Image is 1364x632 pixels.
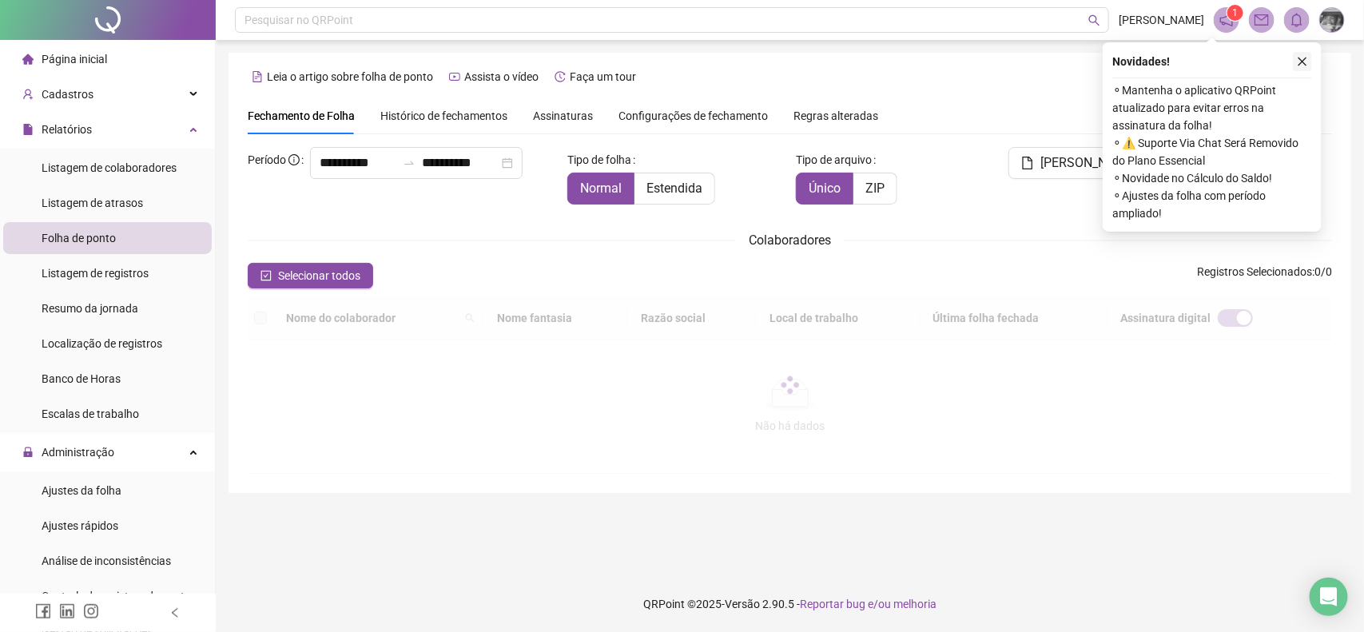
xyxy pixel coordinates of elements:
span: Assinaturas [533,110,593,121]
span: Novidades ! [1112,53,1170,70]
span: Assista o vídeo [464,70,539,83]
span: Análise de inconsistências [42,554,171,567]
span: Cadastros [42,88,93,101]
span: [PERSON_NAME] [1040,153,1136,173]
span: notification [1219,13,1234,27]
span: ⚬ Mantenha o aplicativo QRPoint atualizado para evitar erros na assinatura da folha! [1112,81,1312,134]
span: Regras alteradas [793,110,878,121]
span: Ajustes da folha [42,484,121,497]
span: : 0 / 0 [1197,263,1332,288]
span: file [22,124,34,135]
span: Normal [580,181,622,196]
span: instagram [83,603,99,619]
span: user-add [22,89,34,100]
span: swap-right [403,157,416,169]
span: Banco de Horas [42,372,121,385]
sup: 1 [1227,5,1243,21]
span: file [1021,157,1034,169]
span: Selecionar todos [278,267,360,284]
button: Selecionar todos [248,263,373,288]
span: Tipo de folha [567,151,631,169]
span: file-text [252,71,263,82]
span: Resumo da jornada [42,302,138,315]
span: history [555,71,566,82]
span: Histórico de fechamentos [380,109,507,122]
span: 1 [1233,7,1239,18]
span: Folha de ponto [42,232,116,244]
span: Faça um tour [570,70,636,83]
span: ⚬ Novidade no Cálculo do Saldo! [1112,169,1312,187]
span: search [1088,14,1100,26]
span: Versão [725,598,760,610]
span: Controle de registros de ponto [42,590,191,602]
span: ⚬ ⚠️ Suporte Via Chat Será Removido do Plano Essencial [1112,134,1312,169]
span: Relatórios [42,123,92,136]
span: to [403,157,416,169]
span: lock [22,447,34,458]
footer: QRPoint © 2025 - 2.90.5 - [216,576,1364,632]
span: Reportar bug e/ou melhoria [800,598,937,610]
button: [PERSON_NAME] [1008,147,1149,179]
span: Ajustes rápidos [42,519,118,532]
div: Open Intercom Messenger [1310,578,1348,616]
span: Escalas de trabalho [42,407,139,420]
span: bell [1290,13,1304,27]
span: [PERSON_NAME] [1119,11,1204,29]
span: Leia o artigo sobre folha de ponto [267,70,433,83]
span: left [169,607,181,618]
span: Página inicial [42,53,107,66]
span: Estendida [646,181,702,196]
span: Único [809,181,841,196]
span: youtube [449,71,460,82]
span: Fechamento de Folha [248,109,355,122]
span: close [1297,56,1308,67]
span: home [22,54,34,65]
span: Listagem de atrasos [42,197,143,209]
span: Listagem de colaboradores [42,161,177,174]
span: Listagem de registros [42,267,149,280]
span: info-circle [288,154,300,165]
span: Tipo de arquivo [796,151,872,169]
span: Configurações de fechamento [618,110,768,121]
span: mail [1255,13,1269,27]
span: Localização de registros [42,337,162,350]
span: ⚬ Ajustes da folha com período ampliado! [1112,187,1312,222]
span: check-square [260,270,272,281]
span: facebook [35,603,51,619]
span: Colaboradores [749,233,831,248]
span: linkedin [59,603,75,619]
span: Registros Selecionados [1197,265,1312,278]
span: ZIP [865,181,885,196]
span: Período [248,153,286,166]
img: 19153 [1320,8,1344,32]
span: Administração [42,446,114,459]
